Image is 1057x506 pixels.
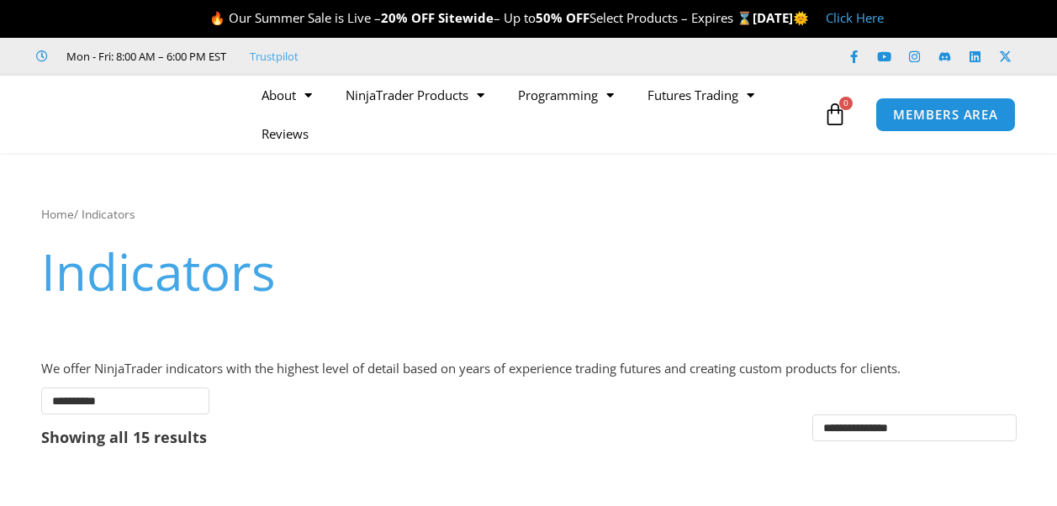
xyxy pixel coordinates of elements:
[41,430,207,445] p: Showing all 15 results
[41,236,1017,307] h1: Indicators
[381,9,435,26] strong: 20% OFF
[826,9,884,26] a: Click Here
[245,114,325,153] a: Reviews
[41,357,1017,381] p: We offer NinjaTrader indicators with the highest level of detail based on years of experience tra...
[798,90,872,139] a: 0
[41,206,74,222] a: Home
[62,46,226,66] span: Mon - Fri: 8:00 AM – 6:00 PM EST
[839,97,853,110] span: 0
[501,76,631,114] a: Programming
[245,76,329,114] a: About
[250,46,299,66] a: Trustpilot
[329,76,501,114] a: NinjaTrader Products
[41,203,1017,225] nav: Breadcrumb
[793,9,809,26] span: 🌞
[245,76,820,153] nav: Menu
[893,108,998,121] span: MEMBERS AREA
[753,9,809,26] strong: [DATE]
[536,9,589,26] strong: 50% OFF
[631,76,771,114] a: Futures Trading
[209,9,753,26] span: 🔥 Our Summer Sale is Live – – Up to Select Products – Expires ⌛
[812,414,1017,441] select: Shop order
[37,84,218,145] img: LogoAI | Affordable Indicators – NinjaTrader
[875,98,1016,132] a: MEMBERS AREA
[438,9,494,26] strong: Sitewide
